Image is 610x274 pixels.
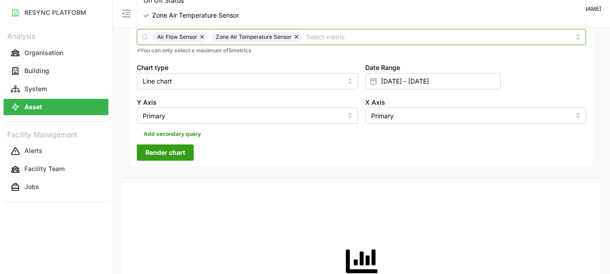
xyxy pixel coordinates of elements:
[4,81,108,97] button: System
[4,178,108,196] a: Jobs
[4,45,108,61] button: Organisation
[306,32,570,42] input: Select metric
[24,66,49,75] p: Building
[216,32,292,42] span: Zone Air Temperature Sensor
[152,10,239,20] span: Zone Air Temperature Sensor
[365,98,385,107] label: X Axis
[4,160,108,178] a: Facility Team
[4,143,108,159] button: Alerts
[4,5,108,21] button: RESYNC PLATFORM
[157,32,197,42] span: Air Flow Sensor
[24,84,47,93] p: System
[24,164,65,173] p: Facility Team
[4,29,108,42] p: Analysis
[137,73,358,89] input: Select chart type
[4,4,108,22] a: RESYNC PLATFORM
[4,63,108,79] button: Building
[365,73,501,89] input: Select date range
[137,98,157,107] label: Y Axis
[24,8,86,17] p: RESYNC PLATFORM
[137,47,586,55] p: *You can only select a maximum of 5 metrics
[4,127,108,140] p: Facility Management
[24,102,42,111] p: Asset
[4,98,108,116] a: Asset
[4,80,108,98] a: System
[137,127,208,141] button: Add secondary query
[4,44,108,62] a: Organisation
[24,48,63,57] p: Organisation
[144,128,201,140] span: Add secondary query
[365,63,400,73] label: Date Range
[4,142,108,160] a: Alerts
[137,107,358,124] input: Select Y axis
[365,107,587,124] input: Select X axis
[4,161,108,177] button: Facility Team
[137,144,194,161] button: Render chart
[4,62,108,80] a: Building
[4,99,108,115] button: Asset
[24,182,39,191] p: Jobs
[145,145,185,160] span: Render chart
[24,146,42,155] p: Alerts
[4,179,108,195] button: Jobs
[137,63,168,73] label: Chart type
